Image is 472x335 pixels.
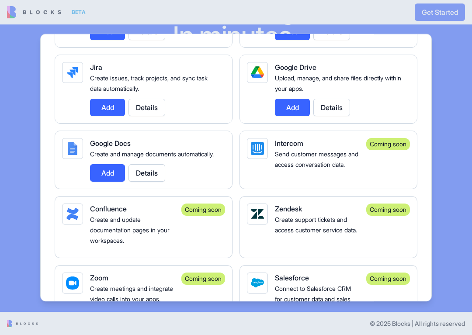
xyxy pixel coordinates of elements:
[366,273,410,285] div: Coming soon
[275,99,310,116] button: Add
[90,273,108,282] span: Zoom
[90,63,102,72] span: Jira
[366,204,410,216] div: Coming soon
[90,216,170,244] span: Create and update documentation pages in your workspaces.
[275,139,303,148] span: Intercom
[275,63,316,72] span: Google Drive
[90,204,127,213] span: Confluence
[90,99,125,116] button: Add
[313,99,350,116] button: Details
[275,74,401,92] span: Upload, manage, and share files directly within your apps.
[90,285,173,303] span: Create meetings and integrate video calls into your apps.
[366,138,410,150] div: Coming soon
[128,164,165,182] button: Details
[275,204,302,213] span: Zendesk
[275,150,358,168] span: Send customer messages and access conversation data.
[275,273,309,282] span: Salesforce
[90,164,125,182] button: Add
[90,74,208,92] span: Create issues, track projects, and sync task data automatically.
[90,150,214,158] span: Create and manage documents automatically.
[90,139,131,148] span: Google Docs
[275,285,351,313] span: Connect to Salesforce CRM for customer data and sales automation.
[181,273,225,285] div: Coming soon
[128,99,165,116] button: Details
[275,216,357,234] span: Create support tickets and access customer service data.
[181,204,225,216] div: Coming soon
